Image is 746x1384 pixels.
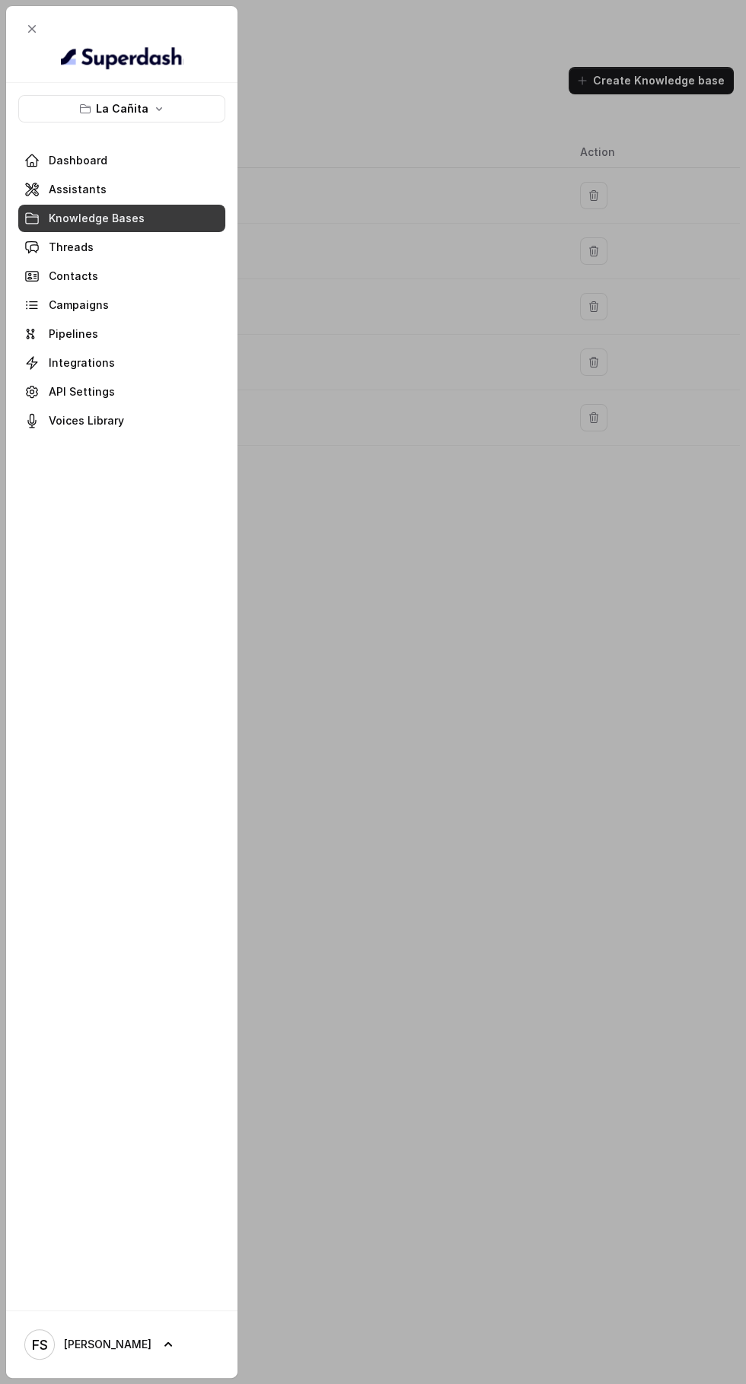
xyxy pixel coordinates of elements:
[18,320,225,348] a: Pipelines
[18,407,225,434] a: Voices Library
[18,147,225,174] a: Dashboard
[18,349,225,377] a: Integrations
[18,291,225,319] a: Campaigns
[18,15,46,43] button: Close navigation
[18,262,225,290] a: Contacts
[18,1323,225,1366] a: [PERSON_NAME]
[61,46,183,70] img: light.svg
[18,205,225,232] a: Knowledge Bases
[96,100,148,118] p: La Cañita
[18,234,225,261] a: Threads
[18,176,225,203] a: Assistants
[18,378,225,406] a: API Settings
[18,95,225,122] button: La Cañita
